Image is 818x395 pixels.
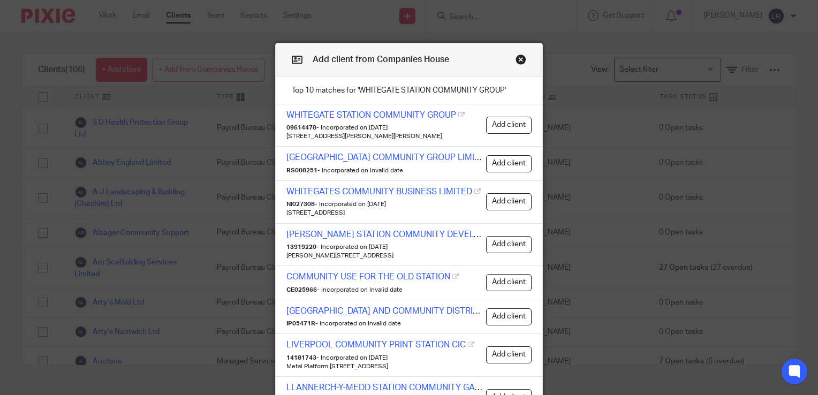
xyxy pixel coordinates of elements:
[286,200,482,209] p: - Incorporated on [DATE]
[286,287,317,293] strong: CE025966
[286,153,491,162] a: [GEOGRAPHIC_DATA] COMMUNITY GROUP LIMITED
[486,155,532,172] button: Add client
[286,124,482,132] p: - Incorporated on [DATE]
[276,77,542,104] p: Top 10 matches for 'WHITEGATE STATION COMMUNITY GROUP'
[286,230,585,239] a: [PERSON_NAME] STATION COMMUNITY DEVELOPMENT PARTNERSHIP CIC
[286,243,482,252] p: - Incorporated on [DATE]
[286,252,482,260] p: [PERSON_NAME][STREET_ADDRESS]
[286,286,482,294] p: - Incorporated on Invalid date
[486,193,532,210] button: Add client
[286,272,450,281] a: COMMUNITY USE FOR THE OLD STATION
[486,308,532,325] button: Add client
[486,274,532,291] button: Add client
[286,187,472,196] a: WHITEGATES COMMUNITY BUSINESS LIMITED
[286,132,482,141] p: [STREET_ADDRESS][PERSON_NAME][PERSON_NAME]
[286,320,482,328] p: - Incorporated on Invalid date
[286,244,316,250] strong: 13919220
[286,125,316,131] strong: 09614478
[286,340,466,349] a: LIVERPOOL COMMUNITY PRINT STATION CIC
[286,321,315,326] strong: IP05471R
[286,209,482,217] p: [STREET_ADDRESS]
[286,111,456,119] a: WHITEGATE STATION COMMUNITY GROUP
[286,362,482,371] p: Metal Platform [STREET_ADDRESS]
[486,117,532,134] button: Add client
[286,168,317,173] strong: RS008251
[516,54,526,65] button: Close modal
[486,236,532,253] button: Add client
[286,201,315,207] strong: NI027308
[286,166,482,175] p: - Incorporated on Invalid date
[286,355,316,361] strong: 14181743
[486,346,532,363] button: Add client
[286,307,555,315] a: [GEOGRAPHIC_DATA] AND COMMUNITY DISTRICT SPORTS LIMITED
[313,55,449,64] span: Add client from Companies House
[286,354,482,362] p: - Incorporated on [DATE]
